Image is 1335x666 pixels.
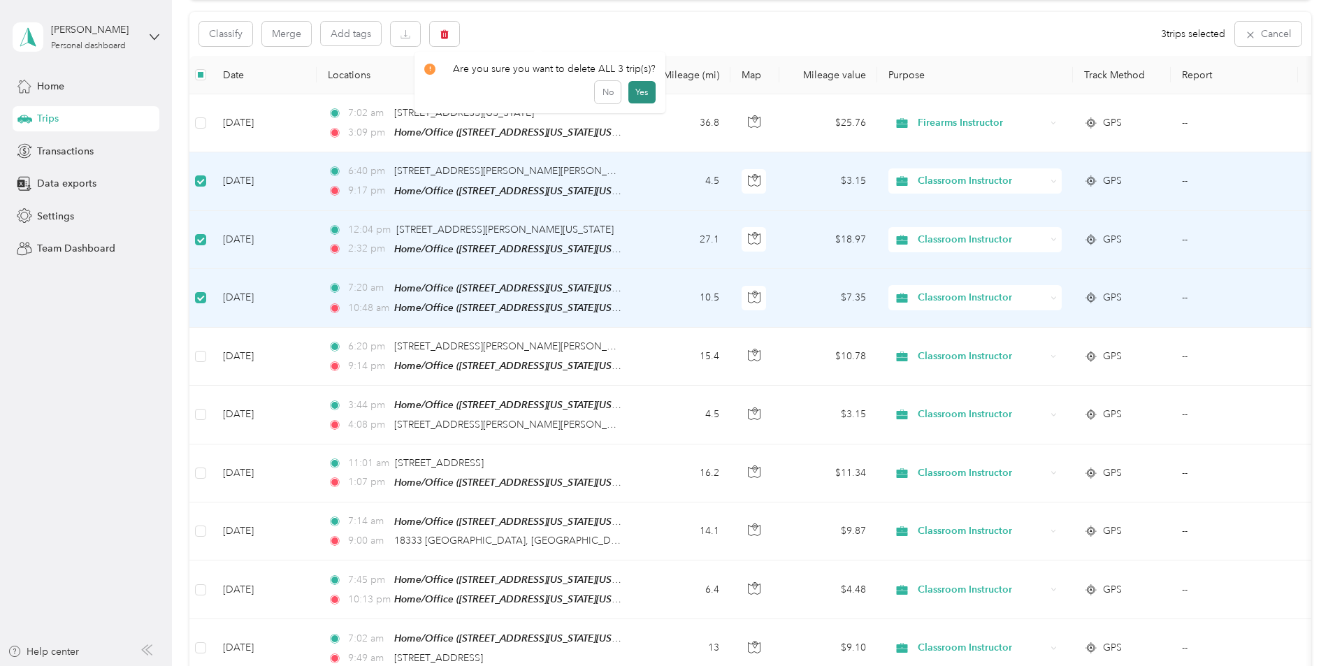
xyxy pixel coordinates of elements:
[199,22,252,46] button: Classify
[396,224,614,236] span: [STREET_ADDRESS][PERSON_NAME][US_STATE]
[779,328,877,386] td: $10.78
[348,222,391,238] span: 12:04 pm
[348,398,388,413] span: 3:44 pm
[1103,115,1122,131] span: GPS
[638,56,730,94] th: Mileage (mi)
[348,475,388,490] span: 1:07 pm
[37,241,115,256] span: Team Dashboard
[394,107,534,119] span: [STREET_ADDRESS][US_STATE]
[394,593,648,605] span: Home/Office ([STREET_ADDRESS][US_STATE][US_STATE])
[638,560,730,619] td: 6.4
[348,514,388,529] span: 7:14 am
[1103,523,1122,539] span: GPS
[918,465,1046,481] span: Classroom Instructor
[348,631,388,646] span: 7:02 am
[1103,582,1122,598] span: GPS
[1161,27,1225,41] span: 3 trips selected
[638,328,730,386] td: 15.4
[317,56,638,94] th: Locations
[638,211,730,269] td: 27.1
[395,457,484,469] span: [STREET_ADDRESS]
[37,144,94,159] span: Transactions
[918,115,1046,131] span: Firearms Instructor
[37,111,59,126] span: Trips
[212,328,317,386] td: [DATE]
[1171,560,1298,619] td: --
[348,456,389,471] span: 11:01 am
[779,269,877,328] td: $7.35
[779,560,877,619] td: $4.48
[1171,56,1298,94] th: Report
[918,640,1046,656] span: Classroom Instructor
[212,444,317,502] td: [DATE]
[51,42,126,50] div: Personal dashboard
[394,477,648,488] span: Home/Office ([STREET_ADDRESS][US_STATE][US_STATE])
[877,56,1073,94] th: Purpose
[37,209,74,224] span: Settings
[638,444,730,502] td: 16.2
[918,173,1046,189] span: Classroom Instructor
[37,176,96,191] span: Data exports
[628,81,656,103] button: Yes
[779,56,877,94] th: Mileage value
[394,652,483,664] span: [STREET_ADDRESS]
[918,290,1046,305] span: Classroom Instructor
[394,574,648,586] span: Home/Office ([STREET_ADDRESS][US_STATE][US_STATE])
[348,280,388,296] span: 7:20 am
[394,516,648,528] span: Home/Office ([STREET_ADDRESS][US_STATE][US_STATE])
[348,651,388,666] span: 9:49 am
[321,22,381,45] button: Add tags
[394,535,632,546] span: 18333 [GEOGRAPHIC_DATA], [GEOGRAPHIC_DATA]
[918,232,1046,247] span: Classroom Instructor
[1103,232,1122,247] span: GPS
[8,644,79,659] button: Help center
[779,444,877,502] td: $11.34
[394,399,648,411] span: Home/Office ([STREET_ADDRESS][US_STATE][US_STATE])
[348,164,388,179] span: 6:40 pm
[638,152,730,210] td: 4.5
[394,126,648,138] span: Home/Office ([STREET_ADDRESS][US_STATE][US_STATE])
[348,359,388,374] span: 9:14 pm
[1103,465,1122,481] span: GPS
[348,241,388,256] span: 2:32 pm
[212,560,317,619] td: [DATE]
[37,79,64,94] span: Home
[348,183,388,198] span: 9:17 pm
[212,502,317,560] td: [DATE]
[1103,290,1122,305] span: GPS
[212,211,317,269] td: [DATE]
[394,165,638,177] span: [STREET_ADDRESS][PERSON_NAME][PERSON_NAME]
[1171,211,1298,269] td: --
[348,417,388,433] span: 4:08 pm
[394,419,638,430] span: [STREET_ADDRESS][PERSON_NAME][PERSON_NAME]
[918,407,1046,422] span: Classroom Instructor
[1103,349,1122,364] span: GPS
[1171,328,1298,386] td: --
[348,125,388,140] span: 3:09 pm
[918,582,1046,598] span: Classroom Instructor
[348,106,388,121] span: 7:02 am
[779,152,877,210] td: $3.15
[394,302,648,314] span: Home/Office ([STREET_ADDRESS][US_STATE][US_STATE])
[212,152,317,210] td: [DATE]
[779,502,877,560] td: $9.87
[595,81,621,103] button: No
[394,185,648,197] span: Home/Office ([STREET_ADDRESS][US_STATE][US_STATE])
[262,22,311,46] button: Merge
[394,340,638,352] span: [STREET_ADDRESS][PERSON_NAME][PERSON_NAME]
[638,502,730,560] td: 14.1
[638,269,730,328] td: 10.5
[779,94,877,152] td: $25.76
[1073,56,1171,94] th: Track Method
[212,56,317,94] th: Date
[1257,588,1335,666] iframe: Everlance-gr Chat Button Frame
[1103,407,1122,422] span: GPS
[394,243,648,255] span: Home/Office ([STREET_ADDRESS][US_STATE][US_STATE])
[348,301,388,316] span: 10:48 am
[779,386,877,444] td: $3.15
[1171,502,1298,560] td: --
[394,632,648,644] span: Home/Office ([STREET_ADDRESS][US_STATE][US_STATE])
[918,349,1046,364] span: Classroom Instructor
[212,94,317,152] td: [DATE]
